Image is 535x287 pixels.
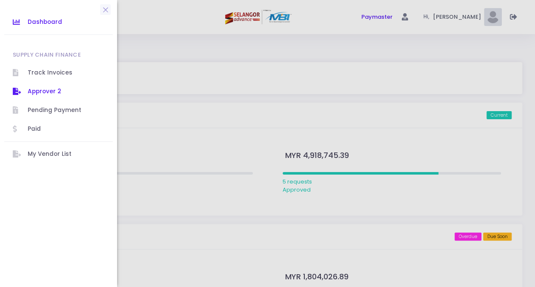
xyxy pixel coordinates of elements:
span: Track Invoices [28,67,104,78]
a: Pending Payment [4,101,113,120]
h2: Supply Chain Finance [13,46,81,63]
a: Approver 2 [4,82,113,101]
span: Pending Payment [28,105,104,116]
a: My Vendor List [4,145,113,164]
span: Dashboard [28,17,104,28]
a: Paid [4,120,113,138]
a: Dashboard [4,13,113,32]
span: My Vendor List [28,149,104,160]
span: Approver 2 [28,86,104,97]
a: Track Invoices [4,63,113,82]
span: Paid [28,123,104,135]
